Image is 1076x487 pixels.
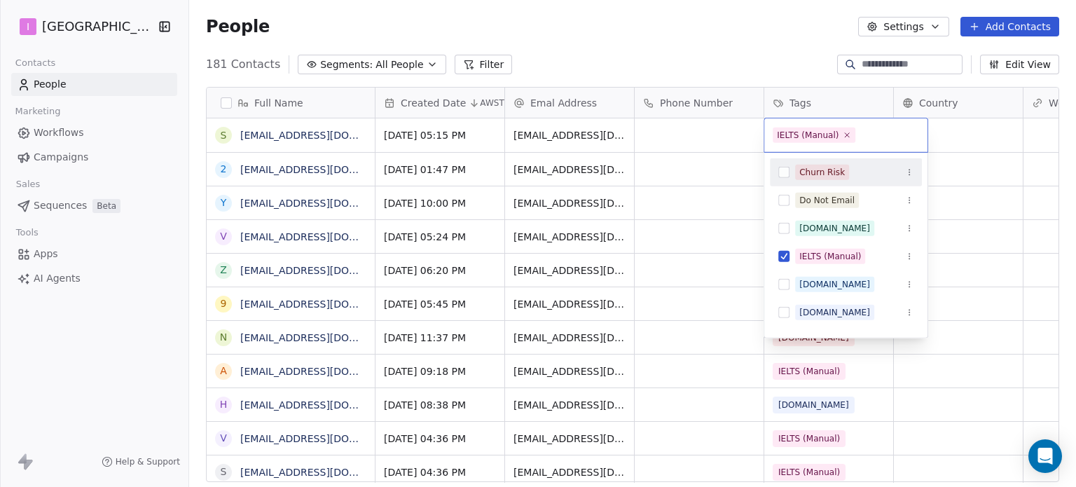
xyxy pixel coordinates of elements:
[777,129,839,142] div: IELTS (Manual)
[799,166,845,179] div: Churn Risk
[799,194,855,207] div: Do Not Email
[799,306,870,319] div: [DOMAIN_NAME]
[770,158,922,439] div: Suggestions
[799,222,870,235] div: [DOMAIN_NAME]
[799,250,861,263] div: IELTS (Manual)
[799,278,870,291] div: [DOMAIN_NAME]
